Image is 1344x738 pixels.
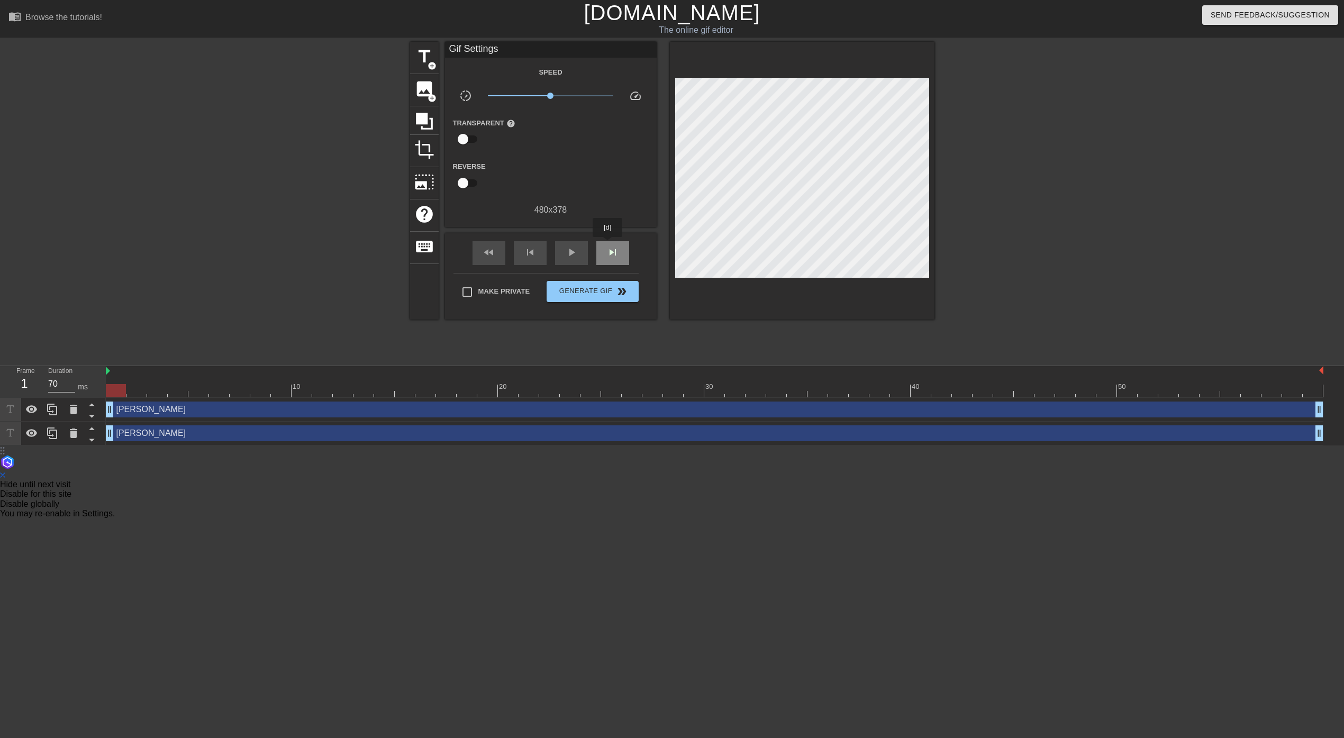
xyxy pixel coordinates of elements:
div: Gif Settings [445,42,657,58]
span: Generate Gif [551,285,634,298]
div: 20 [499,381,508,392]
span: image [414,79,434,99]
span: title [414,47,434,67]
span: drag_handle [1314,428,1324,439]
span: play_arrow [565,246,578,259]
div: 30 [705,381,715,392]
a: Browse the tutorials! [8,10,102,26]
span: skip_previous [524,246,537,259]
span: skip_next [606,246,619,259]
button: Generate Gif [547,281,638,302]
span: menu_book [8,10,21,23]
span: help [506,119,515,128]
span: help [414,204,434,224]
span: fast_rewind [483,246,495,259]
label: Duration [48,368,72,375]
div: 40 [912,381,921,392]
span: drag_handle [104,428,115,439]
span: speed [629,89,642,102]
div: 10 [293,381,302,392]
span: add_circle [428,61,437,70]
span: Make Private [478,286,530,297]
div: 50 [1118,381,1128,392]
button: Send Feedback/Suggestion [1202,5,1338,25]
label: Transparent [453,118,515,129]
span: drag_handle [1314,404,1324,415]
span: photo_size_select_large [414,172,434,192]
span: drag_handle [104,404,115,415]
div: Browse the tutorials! [25,13,102,22]
span: Send Feedback/Suggestion [1211,8,1330,22]
span: add_circle [428,94,437,103]
label: Speed [539,67,562,78]
span: double_arrow [615,285,628,298]
label: Reverse [453,161,486,172]
img: bound-end.png [1319,366,1323,375]
span: crop [414,140,434,160]
span: keyboard [414,236,434,257]
span: slow_motion_video [459,89,472,102]
div: The online gif editor [453,24,939,37]
a: [DOMAIN_NAME] [584,1,760,24]
div: 1 [16,374,32,393]
div: Frame [8,366,40,397]
div: 480 x 378 [445,204,657,216]
div: ms [78,381,88,393]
